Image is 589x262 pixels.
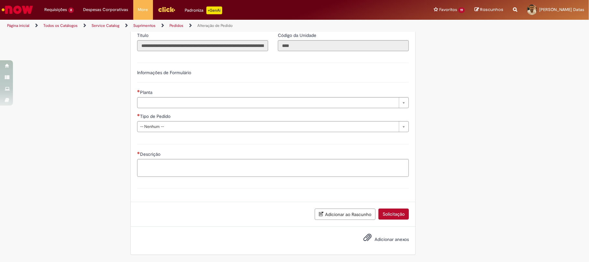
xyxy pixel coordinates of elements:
[140,121,396,132] span: -- Nenhum --
[92,23,119,28] a: Service Catalog
[7,23,29,28] a: Página inicial
[169,23,183,28] a: Pedidos
[137,114,140,116] span: Necessários
[137,90,140,92] span: Necessários
[362,232,373,246] button: Adicionar anexos
[278,40,409,51] input: Código da Unidade
[185,6,222,14] div: Padroniza
[137,32,150,39] label: Somente leitura - Título
[278,32,318,39] label: Somente leitura - Código da Unidade
[140,113,172,119] span: Tipo de Pedido
[83,6,128,13] span: Despesas Corporativas
[458,7,465,13] span: 19
[315,209,376,220] button: Adicionar ao Rascunho
[137,159,409,177] textarea: Descrição
[480,6,503,13] span: Rascunhos
[474,7,503,13] a: Rascunhos
[378,209,409,220] button: Solicitação
[44,6,67,13] span: Requisições
[43,23,78,28] a: Todos os Catálogos
[140,89,154,95] span: Necessários - Planta
[5,20,388,32] ul: Trilhas de página
[137,70,191,75] label: Informações de Formulário
[133,23,156,28] a: Suprimentos
[137,152,140,154] span: Necessários
[1,3,34,16] img: ServiceNow
[137,40,268,51] input: Título
[439,6,457,13] span: Favoritos
[197,23,233,28] a: Alteração de Pedido
[539,7,584,12] span: [PERSON_NAME] Datas
[375,236,409,242] span: Adicionar anexos
[137,97,409,108] a: Limpar campo Planta
[158,5,175,14] img: click_logo_yellow_360x200.png
[138,6,148,13] span: More
[140,151,162,157] span: Descrição
[206,6,222,14] p: +GenAi
[68,7,74,13] span: 8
